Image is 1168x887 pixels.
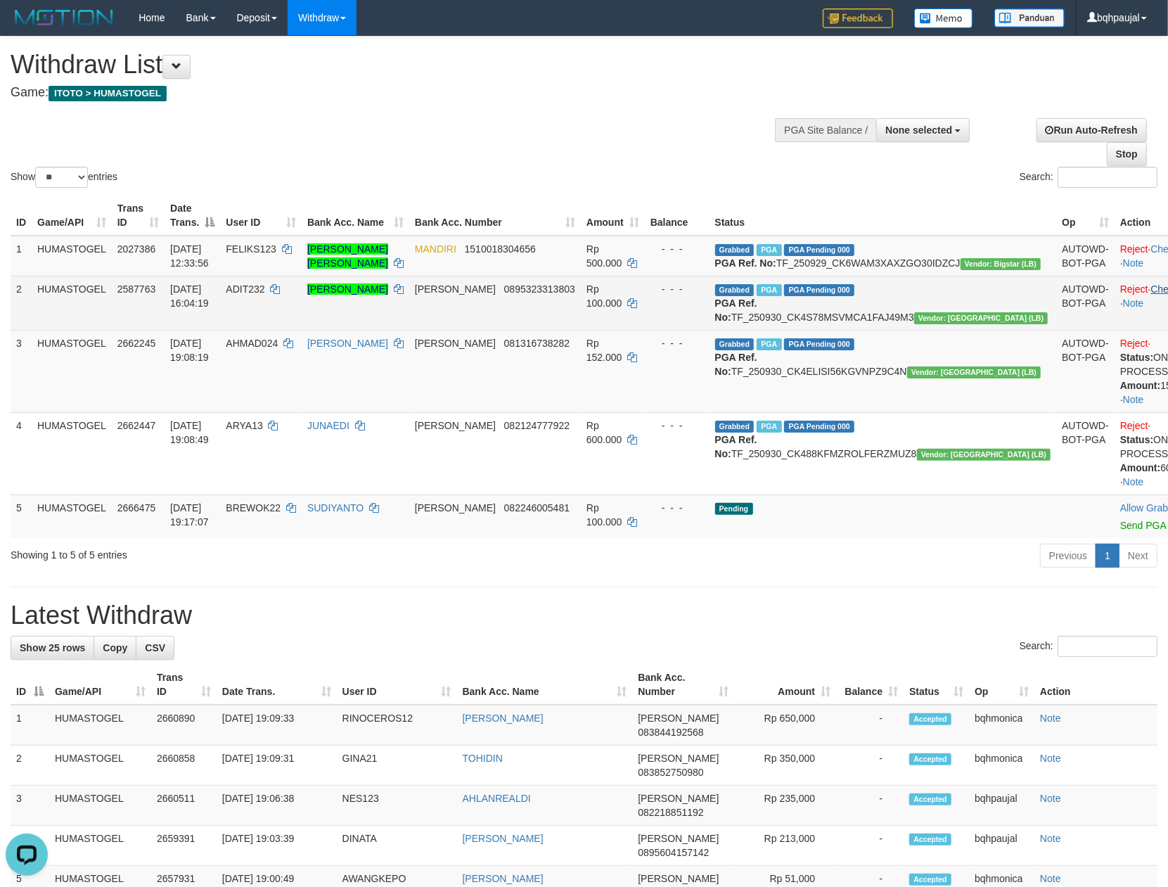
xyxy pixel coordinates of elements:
th: User ID: activate to sort column ascending [220,196,302,236]
td: [DATE] 19:06:38 [217,786,337,826]
td: AUTOWD-BOT-PGA [1056,412,1115,494]
td: AUTOWD-BOT-PGA [1056,330,1115,412]
span: 2662245 [117,338,156,349]
span: PGA Pending [784,338,854,350]
td: AUTOWD-BOT-PGA [1056,236,1115,276]
th: Date Trans.: activate to sort column descending [165,196,220,236]
td: TF_250930_CK4ELISI56KGVNPZ9C4N [710,330,1057,412]
span: PGA Pending [784,244,854,256]
a: 1 [1096,544,1119,568]
th: Action [1034,665,1157,705]
th: ID [11,196,32,236]
b: PGA Ref. No: [715,257,776,269]
a: SUDIYANTO [307,502,364,513]
button: None selected [876,118,970,142]
span: Copy 082218851192 to clipboard [638,807,703,818]
b: Amount: [1120,380,1161,391]
span: [DATE] 19:17:07 [170,502,209,528]
span: Vendor URL: https://dashboard.q2checkout.com/secure [917,449,1051,461]
td: 4 [11,412,32,494]
span: [PERSON_NAME] [638,793,719,804]
td: [DATE] 19:09:31 [217,746,337,786]
a: [PERSON_NAME] [PERSON_NAME] [307,243,388,269]
span: Pending [715,503,753,515]
a: Send PGA [1120,520,1166,531]
a: [PERSON_NAME] [307,283,388,295]
td: - [836,826,904,866]
td: NES123 [337,786,457,826]
a: [PERSON_NAME] [463,833,544,844]
a: TOHIDIN [463,753,503,764]
span: [PERSON_NAME] [638,753,719,764]
th: Balance [645,196,710,236]
td: 2 [11,746,49,786]
td: - [836,786,904,826]
span: Copy 083844192568 to clipboard [638,727,703,738]
div: Showing 1 to 5 of 5 entries [11,542,476,562]
td: RINOCEROS12 [337,705,457,746]
div: - - - [650,501,704,515]
td: HUMASTOGEL [49,826,151,866]
a: [PERSON_NAME] [307,338,388,349]
span: AHMAD024 [226,338,278,349]
span: 2662447 [117,420,156,431]
b: PGA Ref. No: [715,352,757,377]
span: Accepted [909,793,951,805]
div: - - - [650,336,704,350]
span: CSV [145,642,165,653]
td: GINA21 [337,746,457,786]
td: [DATE] 19:03:39 [217,826,337,866]
span: Grabbed [715,244,755,256]
span: Accepted [909,713,951,725]
b: PGA Ref. No: [715,298,757,323]
a: Reject [1120,283,1148,295]
td: bqhmonica [969,746,1034,786]
th: Bank Acc. Number: activate to sort column ascending [632,665,734,705]
span: Rp 500.000 [586,243,622,269]
span: Copy 0895323313803 to clipboard [504,283,575,295]
a: Allow Grab [1120,502,1168,513]
span: 2027386 [117,243,156,255]
th: Bank Acc. Name: activate to sort column ascending [457,665,633,705]
th: Op: activate to sort column ascending [1056,196,1115,236]
th: Bank Acc. Number: activate to sort column ascending [409,196,581,236]
td: bqhmonica [969,705,1034,746]
a: AHLANREALDI [463,793,531,804]
a: Note [1123,394,1144,405]
span: Grabbed [715,284,755,296]
a: Note [1123,298,1144,309]
th: Trans ID: activate to sort column ascending [112,196,165,236]
span: [PERSON_NAME] [638,713,719,724]
div: - - - [650,282,704,296]
b: PGA Ref. No: [715,434,757,459]
td: 2660858 [151,746,217,786]
span: Marked by bqhmonica [757,338,781,350]
td: TF_250929_CK6WAM3XAXZGO30IDZCJ [710,236,1057,276]
th: Trans ID: activate to sort column ascending [151,665,217,705]
span: Copy 081316738282 to clipboard [504,338,570,349]
h4: Game: [11,86,764,100]
b: Status: [1120,352,1153,363]
td: 1 [11,236,32,276]
div: - - - [650,242,704,256]
label: Show entries [11,167,117,188]
th: User ID: activate to sort column ascending [337,665,457,705]
td: bqhpaujal [969,786,1034,826]
th: Game/API: activate to sort column ascending [49,665,151,705]
td: TF_250930_CK488KFMZROLFERZMUZ8 [710,412,1057,494]
td: TF_250930_CK4S78MSVMCA1FAJ49M3 [710,276,1057,330]
span: Copy 1510018304656 to clipboard [465,243,536,255]
span: FELIKS123 [226,243,276,255]
b: Status: [1120,434,1153,445]
td: Rp 350,000 [734,746,836,786]
td: HUMASTOGEL [32,494,112,538]
td: HUMASTOGEL [32,276,112,330]
span: [PERSON_NAME] [415,283,496,295]
span: Copy 082246005481 to clipboard [504,502,570,513]
select: Showentries [35,167,88,188]
td: HUMASTOGEL [32,412,112,494]
td: - [836,746,904,786]
label: Search: [1020,636,1157,657]
td: 5 [11,494,32,538]
a: Run Auto-Refresh [1037,118,1147,142]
